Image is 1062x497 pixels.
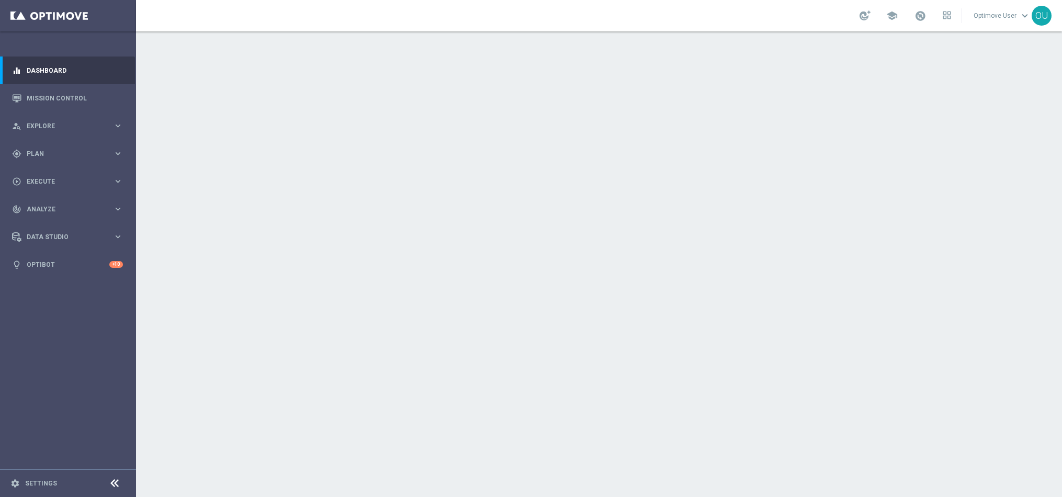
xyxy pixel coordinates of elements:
div: Plan [12,149,113,159]
div: Optibot [12,251,123,278]
i: keyboard_arrow_right [113,176,123,186]
div: Execute [12,177,113,186]
i: settings [10,479,20,488]
button: lightbulb Optibot +10 [12,261,123,269]
div: Data Studio [12,232,113,242]
button: play_circle_outline Execute keyboard_arrow_right [12,177,123,186]
i: keyboard_arrow_right [113,149,123,159]
div: Mission Control [12,84,123,112]
a: Mission Control [27,84,123,112]
i: keyboard_arrow_right [113,204,123,214]
button: person_search Explore keyboard_arrow_right [12,122,123,130]
div: Analyze [12,205,113,214]
i: gps_fixed [12,149,21,159]
span: Plan [27,151,113,157]
span: school [886,10,898,21]
div: +10 [109,261,123,268]
button: equalizer Dashboard [12,66,123,75]
i: play_circle_outline [12,177,21,186]
div: Explore [12,121,113,131]
i: keyboard_arrow_right [113,121,123,131]
button: gps_fixed Plan keyboard_arrow_right [12,150,123,158]
span: Analyze [27,206,113,212]
span: Data Studio [27,234,113,240]
button: track_changes Analyze keyboard_arrow_right [12,205,123,213]
button: Data Studio keyboard_arrow_right [12,233,123,241]
a: Settings [25,480,57,487]
a: Optimove Userkeyboard_arrow_down [973,8,1032,24]
i: lightbulb [12,260,21,269]
div: OU [1032,6,1052,26]
div: Dashboard [12,57,123,84]
a: Dashboard [27,57,123,84]
i: person_search [12,121,21,131]
a: Optibot [27,251,109,278]
i: equalizer [12,66,21,75]
i: keyboard_arrow_right [113,232,123,242]
button: Mission Control [12,94,123,103]
span: Execute [27,178,113,185]
span: keyboard_arrow_down [1019,10,1031,21]
i: track_changes [12,205,21,214]
span: Explore [27,123,113,129]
